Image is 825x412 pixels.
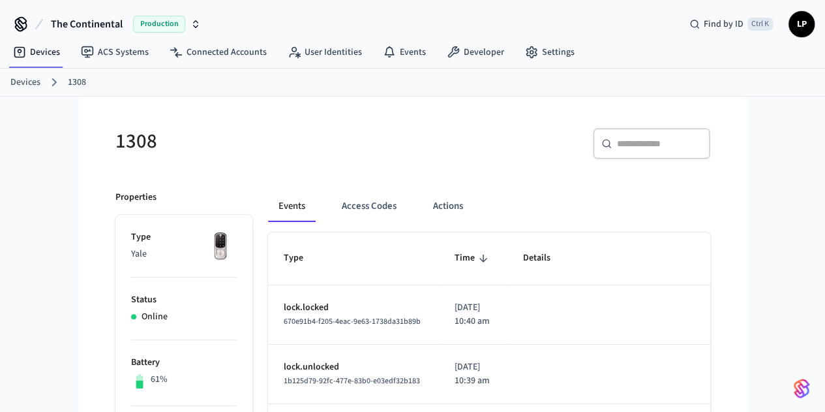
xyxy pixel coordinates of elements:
[268,191,316,222] button: Events
[436,40,515,64] a: Developer
[133,16,185,33] span: Production
[284,375,420,387] span: 1b125d79-92fc-477e-83b0-e03edf32b183
[788,11,815,37] button: LP
[3,40,70,64] a: Devices
[331,191,407,222] button: Access Codes
[159,40,277,64] a: Connected Accounts
[131,293,237,307] p: Status
[68,76,86,89] a: 1308
[131,247,237,261] p: Yale
[268,191,710,222] div: ant example
[51,16,123,32] span: The Continental
[70,40,159,64] a: ACS Systems
[284,316,421,327] span: 670e91b4-f205-4eac-9e63-1738da31b89b
[794,378,809,399] img: SeamLogoGradient.69752ec5.svg
[115,191,157,204] p: Properties
[679,12,783,36] div: Find by IDCtrl K
[131,230,237,244] p: Type
[115,128,405,155] h5: 1308
[131,356,237,370] p: Battery
[704,18,743,31] span: Find by ID
[523,248,567,268] span: Details
[455,301,492,328] p: [DATE] 10:40 am
[515,40,585,64] a: Settings
[284,301,423,315] p: lock.locked
[455,360,492,388] p: [DATE] 10:39 am
[142,310,168,324] p: Online
[372,40,436,64] a: Events
[747,18,773,31] span: Ctrl K
[455,248,492,268] span: Time
[284,360,423,374] p: lock.unlocked
[151,373,168,387] p: 61%
[790,12,813,36] span: LP
[284,248,320,268] span: Type
[423,191,473,222] button: Actions
[10,76,40,89] a: Devices
[277,40,372,64] a: User Identities
[204,230,237,263] img: Yale Assure Touchscreen Wifi Smart Lock, Satin Nickel, Front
